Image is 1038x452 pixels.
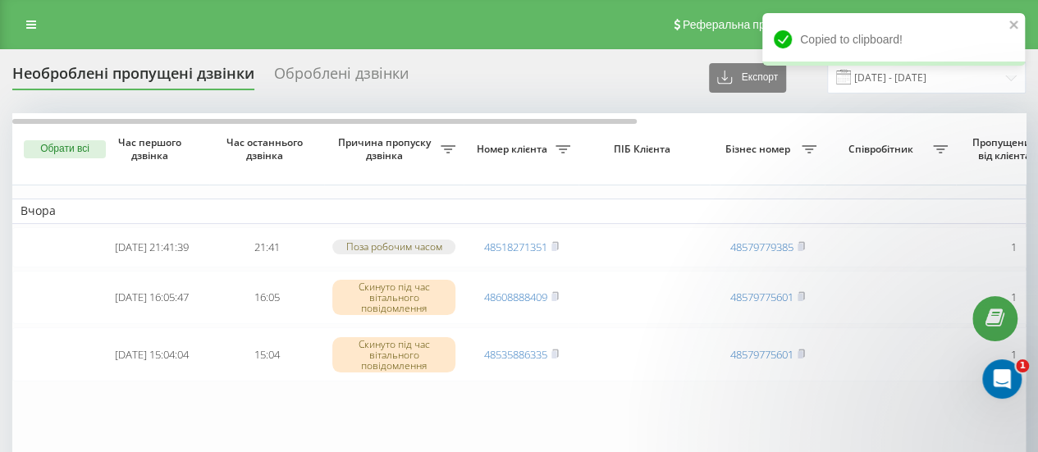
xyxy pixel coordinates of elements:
[982,359,1022,399] iframe: Intercom live chat
[762,13,1025,66] div: Copied to clipboard!
[94,271,209,325] td: [DATE] 16:05:47
[209,227,324,267] td: 21:41
[209,271,324,325] td: 16:05
[730,347,793,362] a: 48579775601
[94,227,209,267] td: [DATE] 21:41:39
[472,143,556,156] span: Номер клієнта
[1016,359,1029,372] span: 1
[709,63,786,93] button: Експорт
[274,65,409,90] div: Оброблені дзвінки
[209,327,324,381] td: 15:04
[730,240,793,254] a: 48579779385
[718,143,802,156] span: Бізнес номер
[484,240,547,254] a: 48518271351
[592,143,696,156] span: ПІБ Клієнта
[107,136,196,162] span: Час першого дзвінка
[484,347,547,362] a: 48535886335
[484,290,547,304] a: 48608888409
[1008,18,1020,34] button: close
[332,280,455,316] div: Скинуто під час вітального повідомлення
[332,337,455,373] div: Скинуто під час вітального повідомлення
[833,143,933,156] span: Співробітник
[24,140,106,158] button: Обрати всі
[12,65,254,90] div: Необроблені пропущені дзвінки
[94,327,209,381] td: [DATE] 15:04:04
[730,290,793,304] a: 48579775601
[222,136,311,162] span: Час останнього дзвінка
[683,18,803,31] span: Реферальна програма
[332,240,455,253] div: Поза робочим часом
[332,136,441,162] span: Причина пропуску дзвінка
